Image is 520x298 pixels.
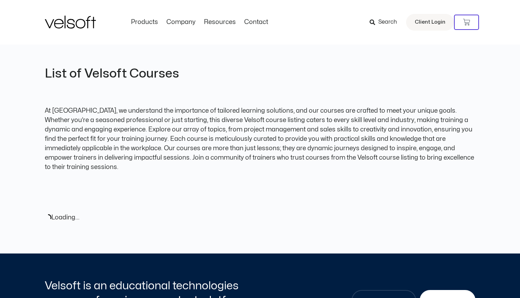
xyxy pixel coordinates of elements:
[162,18,200,26] a: CompanyMenu Toggle
[51,213,80,222] span: Loading...
[378,18,397,27] span: Search
[45,16,96,29] img: Velsoft Training Materials
[200,18,240,26] a: ResourcesMenu Toggle
[415,18,445,27] span: Client Login
[45,66,258,82] h2: List of Velsoft Courses
[127,18,162,26] a: ProductsMenu Toggle
[370,16,402,28] a: Search
[240,18,272,26] a: ContactMenu Toggle
[45,106,476,172] p: At [GEOGRAPHIC_DATA], we understand the importance of tailored learning solutions, and our course...
[127,18,272,26] nav: Menu
[406,14,454,31] a: Client Login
